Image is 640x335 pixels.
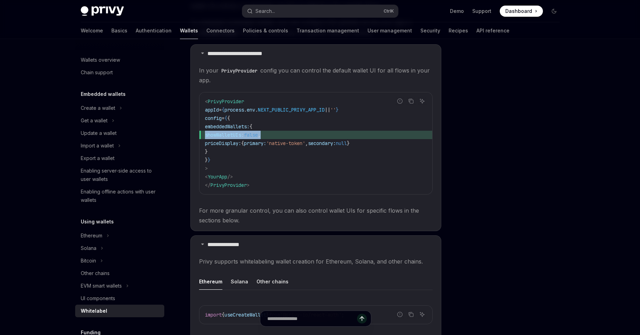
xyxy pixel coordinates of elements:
span: } [205,157,208,163]
span: primary: [244,140,266,146]
span: < [205,174,208,180]
a: Basics [111,22,127,39]
span: = [219,107,222,113]
div: Get a wallet [81,116,108,125]
span: > [205,165,208,172]
span: = [222,115,224,121]
div: Whitelabel [81,307,107,315]
button: Send message [357,314,367,323]
span: YourApp [208,174,227,180]
span: . [255,107,258,113]
span: || [325,107,330,113]
div: Enabling server-side access to user wallets [81,167,160,183]
span: config [205,115,222,121]
button: Other chains [256,273,289,290]
a: Enabling offline actions with user wallets [75,185,164,206]
div: Search... [255,7,275,15]
div: UI components [81,294,115,303]
span: For more granular control, you can also control wallet UIs for specific flows in the sections below. [199,206,433,225]
span: secondary: [308,140,336,146]
span: , [258,132,261,138]
code: PrivyProvider [219,67,260,75]
span: null [336,140,347,146]
button: Toggle dark mode [548,6,560,17]
div: Ethereum [81,231,102,240]
span: } [208,157,211,163]
span: } [336,107,339,113]
a: Demo [450,8,464,15]
span: PrivyProvider [211,182,247,188]
span: Dashboard [505,8,532,15]
span: { [241,140,244,146]
span: false [244,132,258,138]
a: Connectors [206,22,235,39]
div: Export a wallet [81,154,114,162]
div: Bitcoin [81,257,96,265]
button: Toggle Create a wallet section [75,102,164,114]
a: User management [368,22,412,39]
span: Ctrl K [384,8,394,14]
button: Copy the contents from the code block [406,97,416,106]
a: Wallets [180,22,198,39]
a: Policies & controls [243,22,288,39]
a: Security [420,22,440,39]
button: Ask AI [418,97,427,106]
span: NEXT_PUBLIC_PRIVY_APP_ID [258,107,325,113]
button: Toggle Import a wallet section [75,139,164,152]
span: /> [227,174,233,180]
a: Authentication [136,22,172,39]
a: UI components [75,292,164,305]
button: Solana [231,273,248,290]
a: Chain support [75,66,164,79]
span: PrivyProvider [208,98,244,105]
span: priceDisplay: [205,140,241,146]
span: 'native-token' [266,140,305,146]
div: Other chains [81,269,110,277]
button: Toggle Bitcoin section [75,254,164,267]
span: , [305,140,308,146]
img: dark logo [81,6,124,16]
div: EVM smart wallets [81,282,122,290]
a: Update a wallet [75,127,164,139]
input: Ask a question... [267,311,357,326]
span: < [205,98,208,105]
button: Toggle Get a wallet section [75,114,164,127]
div: Update a wallet [81,129,117,137]
span: { [227,115,230,121]
h5: Embedded wallets [81,90,126,98]
span: > [247,182,250,188]
div: Solana [81,244,96,252]
a: Welcome [81,22,103,39]
a: Whitelabel [75,305,164,317]
span: { [222,107,224,113]
span: showWalletUIs: [205,132,244,138]
a: Dashboard [500,6,543,17]
span: process [224,107,244,113]
a: Export a wallet [75,152,164,165]
a: Support [472,8,491,15]
span: { [224,115,227,121]
div: Wallets overview [81,56,120,64]
span: '' [330,107,336,113]
span: embeddedWallets: [205,123,250,130]
a: API reference [476,22,509,39]
button: Open search [242,5,398,17]
button: Toggle EVM smart wallets section [75,280,164,292]
div: Import a wallet [81,142,114,150]
span: </ [205,182,211,188]
span: appId [205,107,219,113]
span: env [247,107,255,113]
h5: Using wallets [81,218,114,226]
div: Enabling offline actions with user wallets [81,188,160,204]
span: Privy supports whitelabeling wallet creation for Ethereum, Solana, and other chains. [199,257,433,266]
a: Wallets overview [75,54,164,66]
a: Recipes [449,22,468,39]
span: . [244,107,247,113]
div: Chain support [81,68,113,77]
button: Toggle Ethereum section [75,229,164,242]
button: Ethereum [199,273,222,290]
a: Transaction management [297,22,359,39]
button: Toggle Solana section [75,242,164,254]
a: Other chains [75,267,164,280]
span: } [205,149,208,155]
